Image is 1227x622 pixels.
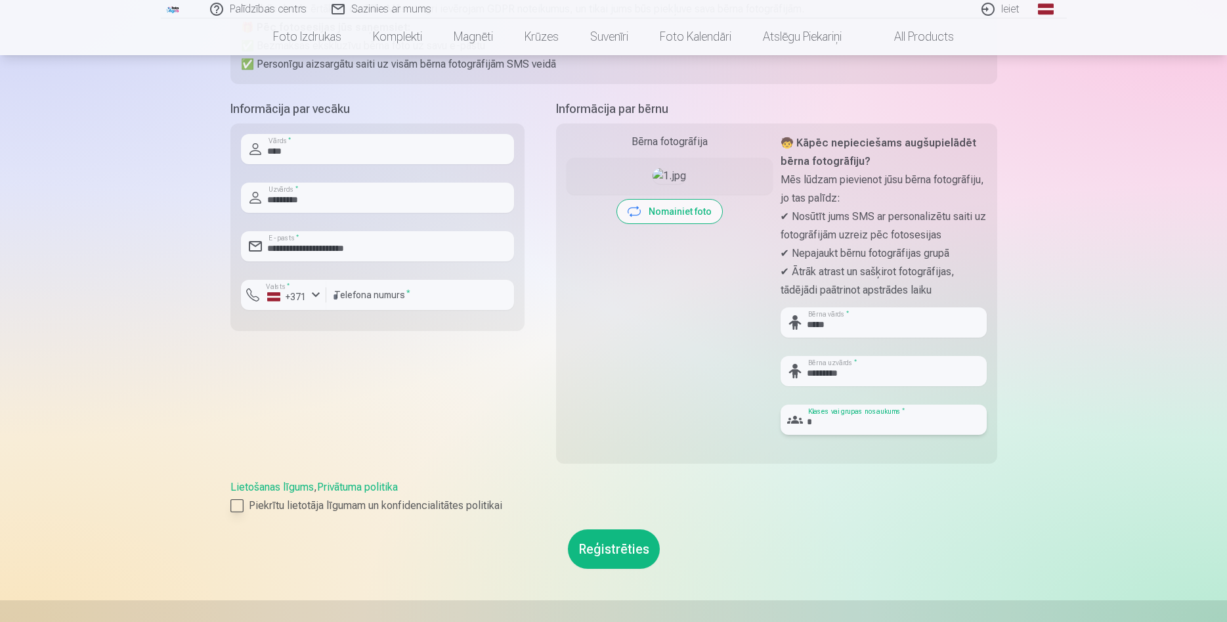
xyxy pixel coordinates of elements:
a: Magnēti [438,18,509,55]
a: Atslēgu piekariņi [747,18,857,55]
a: Privātuma politika [317,481,398,493]
img: 1.jpg [653,168,686,184]
label: Piekrītu lietotāja līgumam un konfidencialitātes politikai [230,498,997,514]
a: Suvenīri [574,18,644,55]
a: Foto izdrukas [257,18,357,55]
button: Reģistrēties [568,529,660,569]
a: Foto kalendāri [644,18,747,55]
a: Lietošanas līgums [230,481,314,493]
div: , [230,479,997,514]
strong: 🧒 Kāpēc nepieciešams augšupielādēt bērna fotogrāfiju? [781,137,976,167]
img: /fa1 [166,5,181,13]
div: +371 [267,290,307,303]
label: Valsts [262,282,294,292]
p: ✅ Personīgu aizsargātu saiti uz visām bērna fotogrāfijām SMS veidā [241,55,987,74]
a: Komplekti [357,18,438,55]
p: Mēs lūdzam pievienot jūsu bērna fotogrāfiju, jo tas palīdz: [781,171,987,208]
a: All products [857,18,970,55]
p: ✔ Nepajaukt bērnu fotogrāfijas grupā [781,244,987,263]
h5: Informācija par vecāku [230,100,525,118]
p: ✔ Nosūtīt jums SMS ar personalizētu saiti uz fotogrāfijām uzreiz pēc fotosesijas [781,208,987,244]
p: ✔ Ātrāk atrast un sašķirot fotogrāfijas, tādējādi paātrinot apstrādes laiku [781,263,987,300]
a: Krūzes [509,18,574,55]
h5: Informācija par bērnu [556,100,997,118]
button: Nomainiet foto [617,200,722,223]
button: Valsts*+371 [241,280,326,310]
div: Bērna fotogrāfija [567,134,773,150]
